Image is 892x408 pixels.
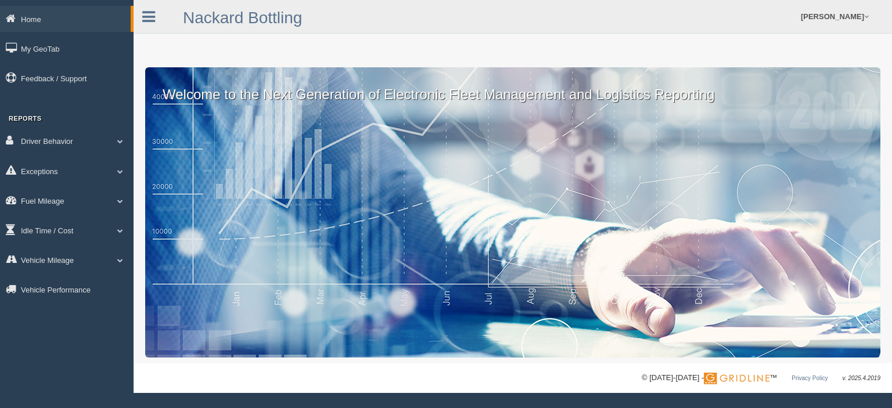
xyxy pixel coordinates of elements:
div: © [DATE]-[DATE] - ™ [642,372,880,384]
a: Privacy Policy [792,375,828,381]
span: v. 2025.4.2019 [843,375,880,381]
a: Nackard Bottling [183,9,302,27]
p: Welcome to the Next Generation of Electronic Fleet Management and Logistics Reporting [145,67,880,104]
img: Gridline [704,373,769,384]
